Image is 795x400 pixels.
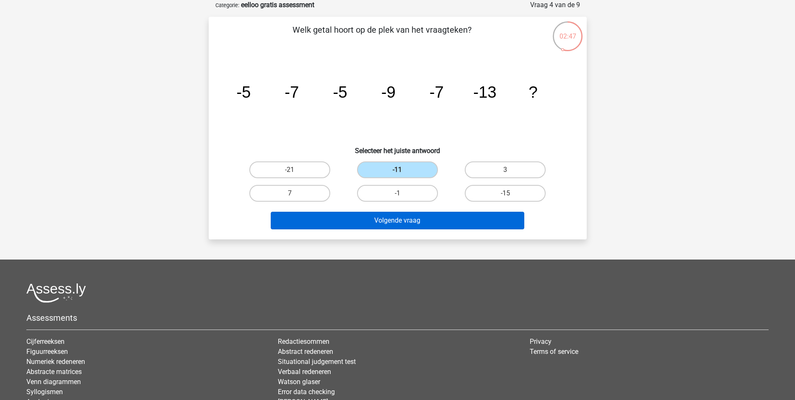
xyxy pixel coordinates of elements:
p: Welk getal hoort op de plek van het vraagteken? [222,23,542,49]
label: -11 [357,161,438,178]
a: Verbaal redeneren [278,368,331,376]
tspan: -13 [473,83,496,101]
a: Syllogismen [26,388,63,396]
button: Volgende vraag [271,212,524,229]
label: -15 [465,185,546,202]
tspan: -7 [429,83,443,101]
label: -1 [357,185,438,202]
img: Assessly logo [26,283,86,303]
a: Situational judgement test [278,358,356,366]
a: Redactiesommen [278,338,329,345]
a: Venn diagrammen [26,378,81,386]
label: -21 [249,161,330,178]
a: Terms of service [530,348,578,356]
a: Watson glaser [278,378,320,386]
a: Privacy [530,338,552,345]
a: Error data checking [278,388,335,396]
label: 7 [249,185,330,202]
small: Categorie: [215,2,239,8]
a: Numeriek redeneren [26,358,85,366]
a: Cijferreeksen [26,338,65,345]
h6: Selecteer het juiste antwoord [222,140,573,155]
tspan: -9 [381,83,395,101]
tspan: -5 [236,83,251,101]
a: Abstract redeneren [278,348,333,356]
h5: Assessments [26,313,769,323]
strong: eelloo gratis assessment [241,1,314,9]
tspan: -5 [333,83,347,101]
label: 3 [465,161,546,178]
a: Abstracte matrices [26,368,82,376]
tspan: ? [528,83,537,101]
a: Figuurreeksen [26,348,68,356]
tspan: -7 [285,83,299,101]
div: 02:47 [552,21,583,42]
